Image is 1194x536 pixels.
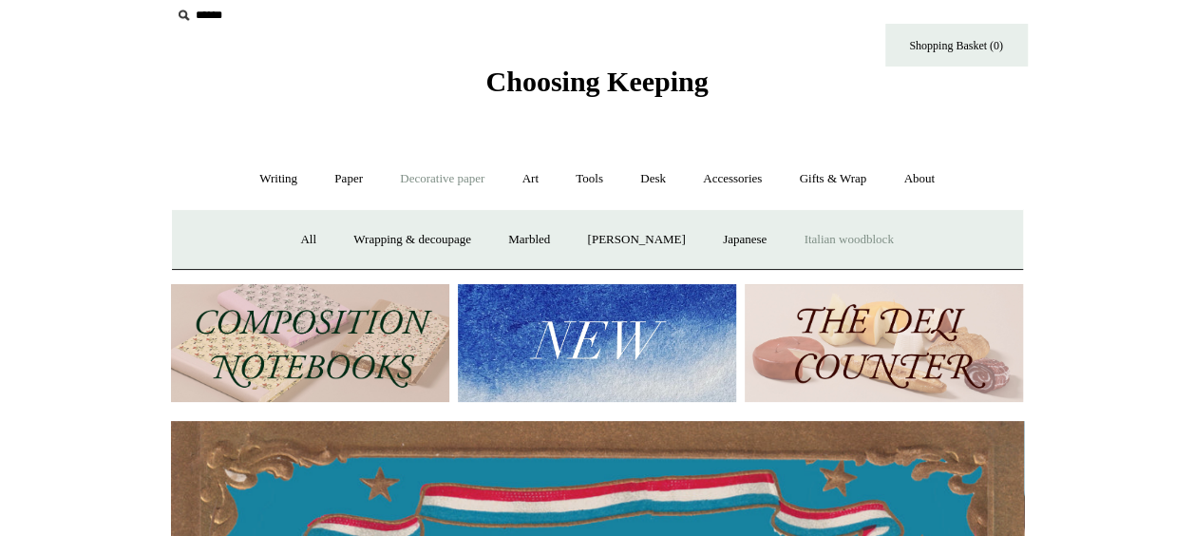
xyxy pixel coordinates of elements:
a: Desk [623,154,683,204]
a: Choosing Keeping [485,81,708,94]
a: Paper [317,154,380,204]
img: New.jpg__PID:f73bdf93-380a-4a35-bcfe-7823039498e1 [458,284,736,403]
a: Italian woodblock [787,215,910,265]
img: The Deli Counter [745,284,1023,403]
a: Japanese [706,215,784,265]
a: Gifts & Wrap [782,154,883,204]
a: [PERSON_NAME] [570,215,702,265]
a: Accessories [686,154,779,204]
a: About [886,154,952,204]
a: Art [505,154,556,204]
a: Decorative paper [383,154,502,204]
a: Shopping Basket (0) [885,24,1028,67]
a: Marbled [491,215,567,265]
a: Writing [242,154,314,204]
img: 202302 Composition ledgers.jpg__PID:69722ee6-fa44-49dd-a067-31375e5d54ec [171,284,449,403]
a: Wrapping & decoupage [336,215,488,265]
span: Choosing Keeping [485,66,708,97]
a: Tools [559,154,620,204]
a: All [283,215,333,265]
